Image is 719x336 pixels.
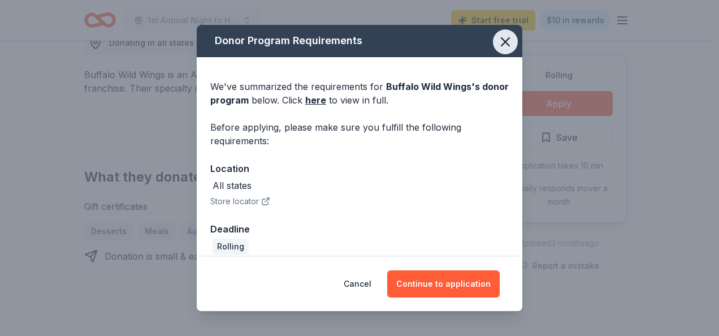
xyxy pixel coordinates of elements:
div: Donor Program Requirements [197,25,522,57]
a: here [305,93,326,107]
div: Rolling [213,239,249,255]
button: Store locator [210,195,270,208]
div: Deadline [210,222,509,236]
div: Location [210,161,509,176]
div: All states [213,179,252,192]
div: Before applying, please make sure you fulfill the following requirements: [210,120,509,148]
button: Continue to application [387,270,500,298]
button: Cancel [344,270,371,298]
div: We've summarized the requirements for below. Click to view in full. [210,80,509,107]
